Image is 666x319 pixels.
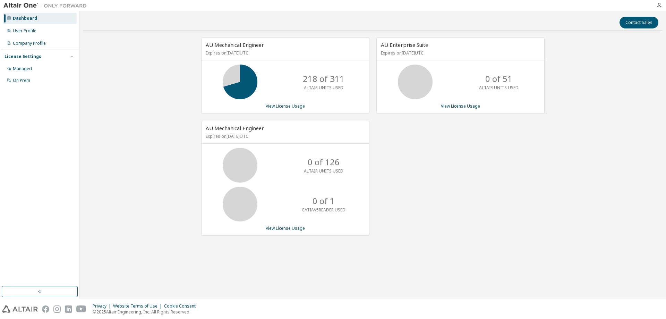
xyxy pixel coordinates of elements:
[381,41,428,48] span: AU Enterprise Suite
[304,168,343,174] p: ALTAIR UNITS USED
[53,305,61,313] img: instagram.svg
[441,103,480,109] a: View License Usage
[42,305,49,313] img: facebook.svg
[206,133,363,139] p: Expires on [DATE] UTC
[93,309,200,315] p: © 2025 Altair Engineering, Inc. All Rights Reserved.
[13,16,37,21] div: Dashboard
[381,50,538,56] p: Expires on [DATE] UTC
[206,41,264,48] span: AU Mechanical Engineer
[13,66,32,72] div: Managed
[206,125,264,132] span: AU Mechanical Engineer
[13,28,36,34] div: User Profile
[206,50,363,56] p: Expires on [DATE] UTC
[13,78,30,83] div: On Prem
[485,73,512,85] p: 0 of 51
[302,207,345,213] p: CATIAV5READER USED
[266,103,305,109] a: View License Usage
[313,195,335,207] p: 0 of 1
[308,156,340,168] p: 0 of 126
[479,85,519,91] p: ALTAIR UNITS USED
[3,2,90,9] img: Altair One
[304,85,343,91] p: ALTAIR UNITS USED
[13,41,46,46] div: Company Profile
[620,17,658,28] button: Contact Sales
[2,305,38,313] img: altair_logo.svg
[93,303,113,309] div: Privacy
[266,225,305,231] a: View License Usage
[113,303,164,309] div: Website Terms of Use
[164,303,200,309] div: Cookie Consent
[303,73,344,85] p: 218 of 311
[76,305,86,313] img: youtube.svg
[65,305,72,313] img: linkedin.svg
[5,54,41,59] div: License Settings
